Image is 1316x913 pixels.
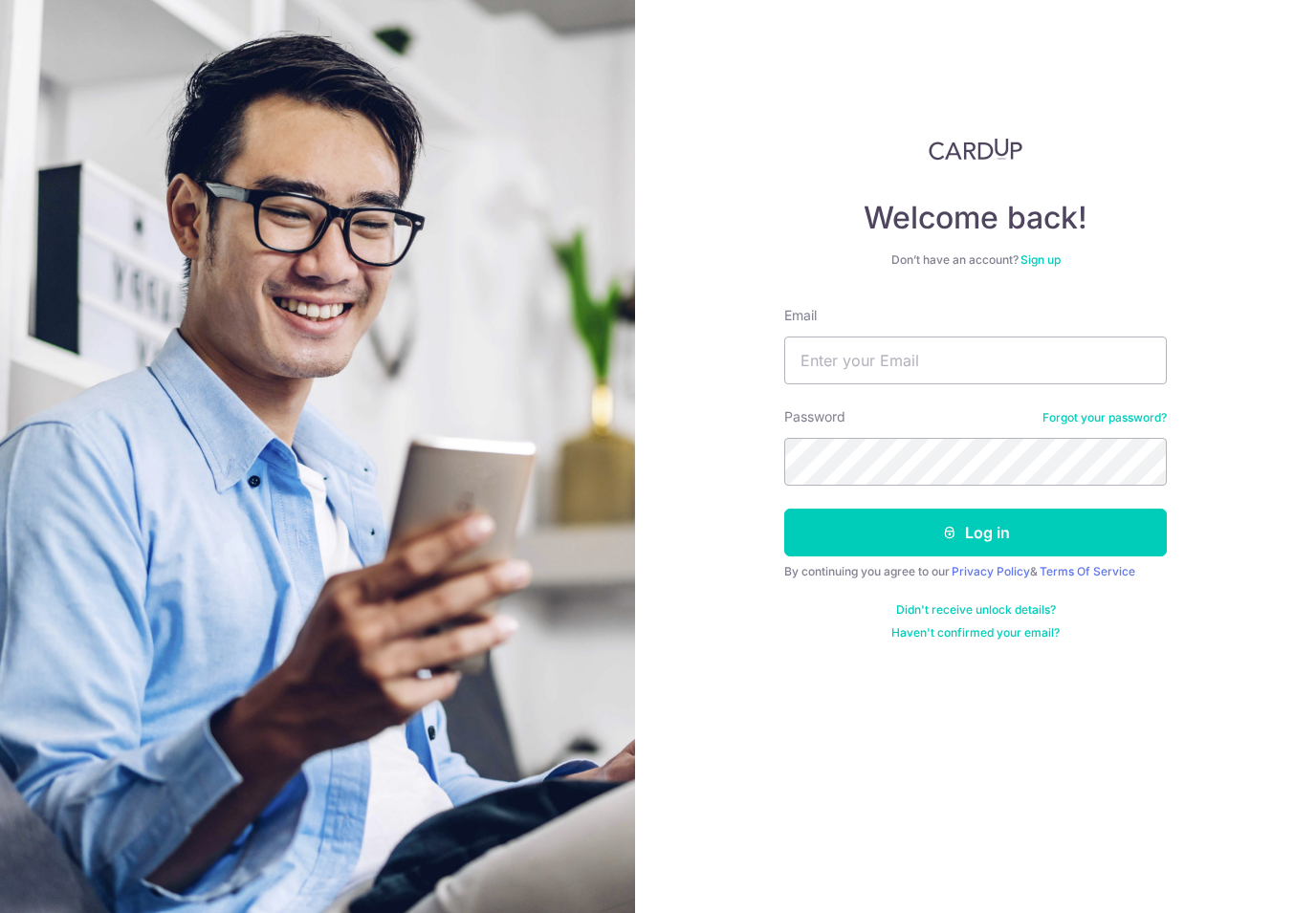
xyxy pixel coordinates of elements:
a: Didn't receive unlock details? [896,602,1056,618]
label: Password [784,407,845,426]
a: Forgot your password? [1042,410,1167,425]
input: Enter your Email [784,337,1167,384]
a: Sign up [1020,252,1061,267]
div: Don’t have an account? [784,252,1167,268]
button: Log in [784,509,1167,556]
div: By continuing you agree to our & [784,564,1167,579]
a: Privacy Policy [952,564,1030,578]
img: CardUp Logo [929,138,1022,161]
label: Email [784,306,817,325]
h4: Welcome back! [784,199,1167,237]
a: Terms Of Service [1040,564,1135,578]
a: Haven't confirmed your email? [891,625,1060,641]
